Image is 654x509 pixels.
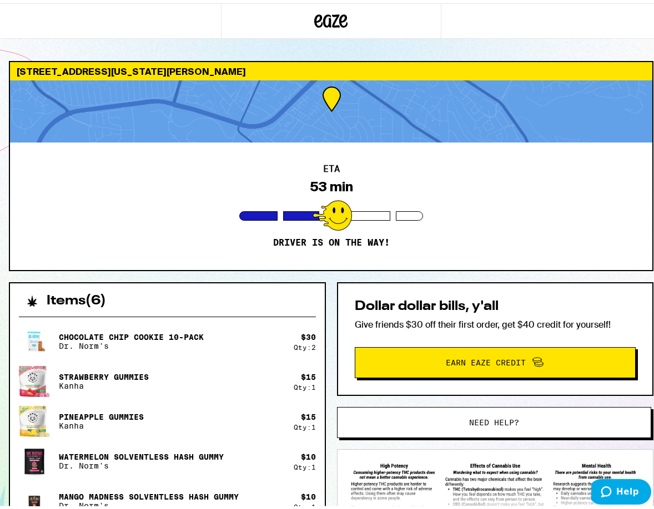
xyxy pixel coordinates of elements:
p: Watermelon Solventless Hash Gummy [59,449,224,458]
p: Chocolate Chip Cookie 10-Pack [59,329,204,338]
span: Need help? [469,415,519,423]
div: Qty: 1 [294,420,316,427]
p: Kanha [59,418,144,427]
h2: Dollar dollar bills, y'all [355,297,636,310]
p: Strawberry Gummies [59,369,149,378]
div: $ 15 [301,409,316,418]
button: Need help? [337,404,652,435]
img: SB 540 Brochure preview [349,457,642,508]
p: Give friends $30 off their first order, get $40 credit for yourself! [355,315,636,327]
iframe: Opens a widget where you can find more information [591,476,651,503]
img: Dr. Norm's - Chocolate Chip Cookie 10-Pack [19,323,50,354]
div: $ 30 [301,329,316,338]
p: Mango Madness Solventless Hash Gummy [59,489,239,498]
div: $ 15 [301,369,316,378]
div: 53 min [310,176,353,191]
button: Earn Eaze Credit [355,344,636,375]
img: Kanha - Strawberry Gummies [19,362,50,395]
span: Earn Eaze Credit [446,355,526,363]
div: Qty: 1 [294,380,316,388]
p: Driver is on the way! [273,234,390,245]
div: Qty: 2 [294,340,316,348]
p: Kanha [59,378,149,387]
p: Pineapple Gummies [59,409,144,418]
div: $ 10 [301,489,316,498]
div: Qty: 1 [294,460,316,467]
div: $ 10 [301,449,316,458]
h2: Items ( 6 ) [47,291,106,304]
h2: ETA [323,161,340,170]
img: Dr. Norm's - Watermelon Solventless Hash Gummy [19,442,50,474]
p: Dr. Norm's [59,458,224,467]
img: Kanha - Pineapple Gummies [19,401,50,435]
div: [STREET_ADDRESS][US_STATE][PERSON_NAME] [10,59,652,77]
p: Dr. Norm's [59,498,239,507]
div: Qty: 1 [294,500,316,507]
p: Dr. Norm's [59,338,204,347]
